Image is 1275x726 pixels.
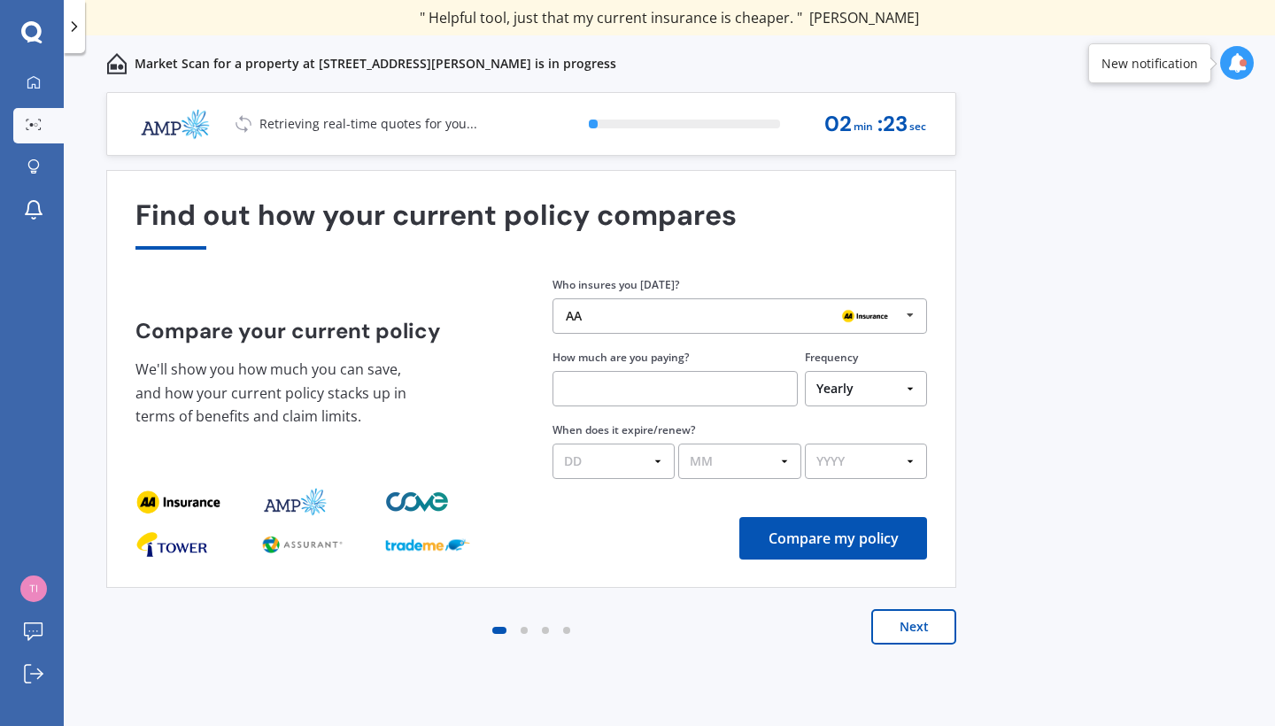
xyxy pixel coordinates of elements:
img: provider_logo_1 [260,530,345,559]
img: provider_logo_0 [135,488,220,516]
label: Who insures you [DATE]? [552,277,679,292]
label: Frequency [805,350,858,365]
span: 02 [824,112,852,136]
button: Compare my policy [739,517,927,560]
p: Market Scan for a property at [STREET_ADDRESS][PERSON_NAME] is in progress [135,55,616,73]
p: We'll show you how much you can save, and how your current policy stacks up in terms of benefits ... [135,358,419,429]
img: home-and-contents.b802091223b8502ef2dd.svg [106,53,127,74]
img: AA.webp [837,305,893,327]
div: Find out how your current policy compares [135,199,927,250]
img: provider_logo_2 [385,488,452,516]
span: : 23 [877,112,908,136]
span: min [854,115,873,139]
div: AA [566,310,582,322]
div: New notification [1101,55,1198,73]
img: provider_logo_1 [260,488,328,516]
img: 53e6af27d89251fca671eb647ebaa2d1 [20,575,47,602]
span: sec [909,115,926,139]
p: Retrieving real-time quotes for you... [259,115,477,133]
img: provider_logo_2 [385,530,470,559]
label: How much are you paying? [552,350,689,365]
h4: Compare your current policy [135,319,510,344]
img: provider_logo_0 [135,530,208,559]
label: When does it expire/renew? [552,422,695,437]
button: Next [871,609,956,645]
